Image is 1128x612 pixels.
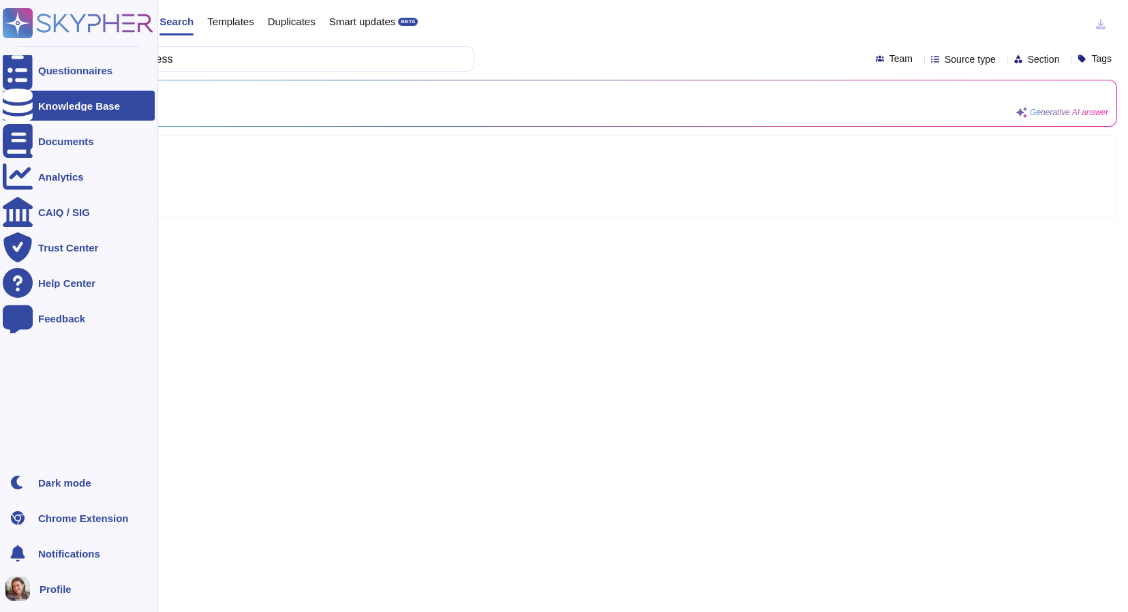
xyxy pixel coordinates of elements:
[38,549,100,559] span: Notifications
[159,16,194,27] span: Search
[38,65,112,76] div: Questionnaires
[3,268,155,298] a: Help Center
[889,54,913,63] span: Team
[54,47,460,71] input: Search a question or template...
[40,584,72,594] span: Profile
[3,162,155,192] a: Analytics
[3,232,155,262] a: Trust Center
[5,577,30,601] img: user
[3,126,155,156] a: Documents
[1028,55,1060,64] span: Section
[268,16,316,27] span: Duplicates
[3,503,155,533] a: Chrome Extension
[945,55,996,64] span: Source type
[38,313,85,324] div: Feedback
[329,16,396,27] span: Smart updates
[38,172,84,182] div: Analytics
[3,55,155,85] a: Questionnaires
[3,574,40,604] button: user
[3,197,155,227] a: CAIQ / SIG
[1091,54,1112,63] span: Tags
[38,101,120,111] div: Knowledge Base
[55,89,1108,99] span: Generating answer...
[3,91,155,121] a: Knowledge Base
[398,18,418,26] div: BETA
[38,243,98,253] div: Trust Center
[38,478,91,488] div: Dark mode
[38,278,95,288] div: Help Center
[207,16,254,27] span: Templates
[3,303,155,333] a: Feedback
[38,136,94,147] div: Documents
[38,207,90,217] div: CAIQ / SIG
[38,513,129,523] div: Chrome Extension
[1030,108,1108,117] span: Generative AI answer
